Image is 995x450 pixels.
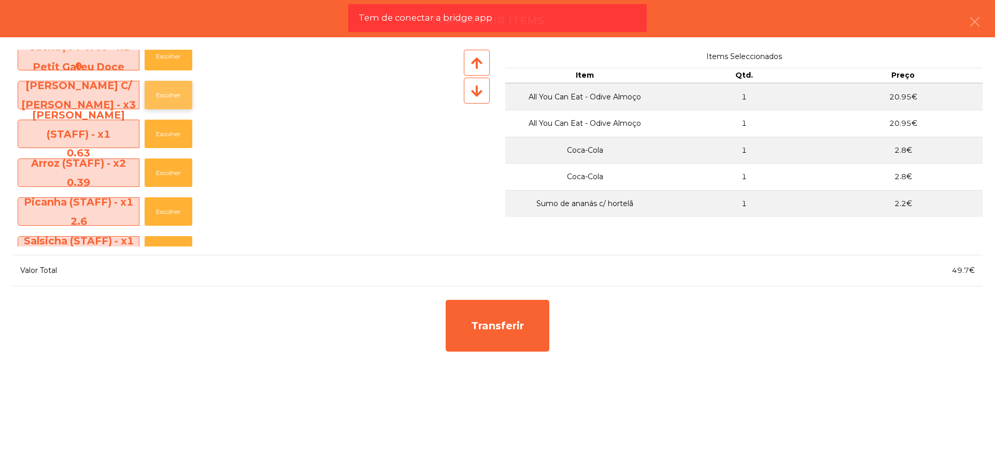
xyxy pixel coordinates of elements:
div: Transferir [446,300,549,352]
span: 49.7€ [952,266,975,275]
span: Valor Total [20,266,57,275]
td: 20.95€ [823,83,983,110]
td: Coca-Cola [505,163,664,190]
td: 1 [664,83,823,110]
span: Cachaço Porco - x1 [18,37,139,75]
td: 20.95€ [823,110,983,137]
button: Escolher [145,120,192,148]
td: 2.8€ [823,137,983,164]
td: 2.2€ [823,190,983,217]
button: Escolher [145,42,192,70]
span: Tem de conectar a bridge app [359,11,492,24]
div: 0.39 [18,173,139,192]
div: 0 [18,56,139,75]
td: Sumo de ananás c/ hortelã [505,190,664,217]
td: All You Can Eat - Odive Almoço [505,83,664,110]
td: All You Can Eat - Odive Almoço [505,110,664,137]
td: Coca-Cola [505,137,664,164]
td: 1 [664,137,823,164]
div: 2.6 [18,212,139,230]
th: Preço [823,68,983,83]
button: Escolher [145,236,192,265]
span: Salsicha (STAFF) - x1 [18,231,139,269]
th: Item [505,68,664,83]
th: Qtd. [664,68,823,83]
span: [PERSON_NAME] (STAFF) - x1 [18,106,139,162]
button: Escolher [145,81,192,109]
td: 1 [664,163,823,190]
div: 0.63 [18,143,139,162]
button: Escolher [145,158,192,187]
td: 1 [664,110,823,137]
button: Escolher [145,197,192,226]
td: 2.8€ [823,163,983,190]
span: Picanha (STAFF) - x1 [18,193,139,230]
span: Arroz (STAFF) - x2 [18,154,139,192]
span: Items Seleccionados [505,50,983,64]
td: 1 [664,190,823,217]
span: Petit Gateu Doce [PERSON_NAME] C/ [PERSON_NAME] - x3 [18,57,139,133]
